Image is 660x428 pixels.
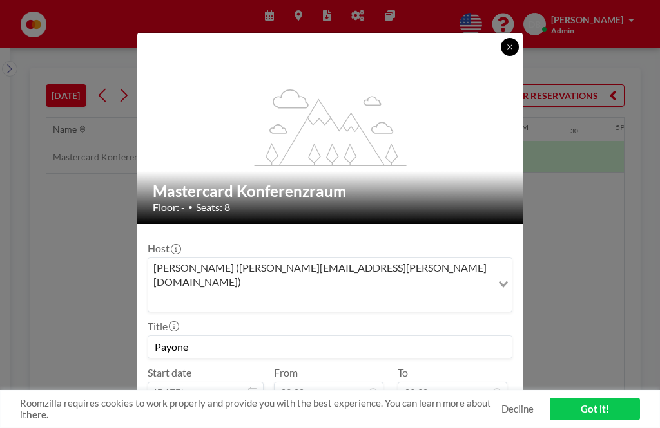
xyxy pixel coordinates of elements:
[148,258,512,312] div: Search for option
[151,261,489,290] span: [PERSON_NAME] ([PERSON_NAME][EMAIL_ADDRESS][PERSON_NAME][DOMAIN_NAME])
[550,398,640,420] a: Got it!
[196,201,230,214] span: Seats: 8
[148,366,191,379] label: Start date
[148,320,178,333] label: Title
[20,397,501,422] span: Roomzilla requires cookies to work properly and provide you with the best experience. You can lea...
[274,366,298,379] label: From
[255,89,407,166] g: flex-grow: 1.2;
[501,403,534,415] a: Decline
[26,409,48,420] a: here.
[148,242,180,255] label: Host
[153,181,509,201] h2: Mastercard Konferenzraum
[148,336,512,358] input: (No title)
[188,202,193,212] span: •
[150,292,490,309] input: Search for option
[398,366,408,379] label: To
[153,201,185,214] span: Floor: -
[389,371,393,399] span: -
